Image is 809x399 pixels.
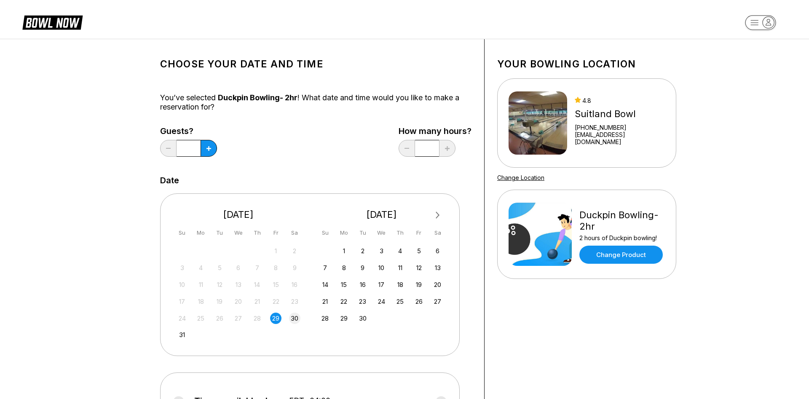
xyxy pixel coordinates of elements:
[214,296,225,307] div: Not available Tuesday, August 19th, 2025
[579,209,665,232] div: Duckpin Bowling- 2hr
[432,245,443,257] div: Choose Saturday, September 6th, 2025
[160,58,471,70] h1: Choose your Date and time
[579,234,665,241] div: 2 hours of Duckpin bowling!
[160,93,471,112] div: You’ve selected ! What date and time would you like to make a reservation for?
[432,227,443,238] div: Sa
[214,227,225,238] div: Tu
[160,176,179,185] label: Date
[394,296,406,307] div: Choose Thursday, September 25th, 2025
[432,279,443,290] div: Choose Saturday, September 20th, 2025
[319,313,331,324] div: Choose Sunday, September 28th, 2025
[252,262,263,273] div: Not available Thursday, August 7th, 2025
[214,313,225,324] div: Not available Tuesday, August 26th, 2025
[509,91,567,155] img: Suitland Bowl
[233,296,244,307] div: Not available Wednesday, August 20th, 2025
[289,313,300,324] div: Choose Saturday, August 30th, 2025
[289,227,300,238] div: Sa
[270,262,281,273] div: Not available Friday, August 8th, 2025
[357,296,368,307] div: Choose Tuesday, September 23rd, 2025
[399,126,471,136] label: How many hours?
[413,245,425,257] div: Choose Friday, September 5th, 2025
[177,313,188,324] div: Not available Sunday, August 24th, 2025
[497,58,676,70] h1: Your bowling location
[319,262,331,273] div: Choose Sunday, September 7th, 2025
[270,313,281,324] div: Choose Friday, August 29th, 2025
[177,329,188,340] div: Choose Sunday, August 31st, 2025
[431,209,445,222] button: Next Month
[252,227,263,238] div: Th
[177,279,188,290] div: Not available Sunday, August 10th, 2025
[376,296,387,307] div: Choose Wednesday, September 24th, 2025
[575,108,665,120] div: Suitland Bowl
[175,244,302,341] div: month 2025-08
[413,279,425,290] div: Choose Friday, September 19th, 2025
[575,124,665,131] div: [PHONE_NUMBER]
[319,296,331,307] div: Choose Sunday, September 21st, 2025
[316,209,447,220] div: [DATE]
[575,131,665,145] a: [EMAIL_ADDRESS][DOMAIN_NAME]
[319,244,445,324] div: month 2025-09
[319,279,331,290] div: Choose Sunday, September 14th, 2025
[289,262,300,273] div: Not available Saturday, August 9th, 2025
[177,296,188,307] div: Not available Sunday, August 17th, 2025
[338,245,350,257] div: Choose Monday, September 1st, 2025
[338,313,350,324] div: Choose Monday, September 29th, 2025
[233,262,244,273] div: Not available Wednesday, August 6th, 2025
[376,279,387,290] div: Choose Wednesday, September 17th, 2025
[394,227,406,238] div: Th
[195,279,206,290] div: Not available Monday, August 11th, 2025
[509,203,572,266] img: Duckpin Bowling- 2hr
[252,313,263,324] div: Not available Thursday, August 28th, 2025
[376,227,387,238] div: We
[338,227,350,238] div: Mo
[413,296,425,307] div: Choose Friday, September 26th, 2025
[579,246,663,264] a: Change Product
[432,262,443,273] div: Choose Saturday, September 13th, 2025
[357,279,368,290] div: Choose Tuesday, September 16th, 2025
[195,296,206,307] div: Not available Monday, August 18th, 2025
[394,245,406,257] div: Choose Thursday, September 4th, 2025
[357,313,368,324] div: Choose Tuesday, September 30th, 2025
[338,262,350,273] div: Choose Monday, September 8th, 2025
[376,262,387,273] div: Choose Wednesday, September 10th, 2025
[357,262,368,273] div: Choose Tuesday, September 9th, 2025
[233,279,244,290] div: Not available Wednesday, August 13th, 2025
[357,227,368,238] div: Tu
[160,126,217,136] label: Guests?
[173,209,304,220] div: [DATE]
[233,227,244,238] div: We
[338,296,350,307] div: Choose Monday, September 22nd, 2025
[394,279,406,290] div: Choose Thursday, September 18th, 2025
[413,227,425,238] div: Fr
[497,174,544,181] a: Change Location
[195,313,206,324] div: Not available Monday, August 25th, 2025
[233,313,244,324] div: Not available Wednesday, August 27th, 2025
[575,97,665,104] div: 4.8
[195,227,206,238] div: Mo
[218,93,297,102] span: Duckpin Bowling- 2hr
[289,245,300,257] div: Not available Saturday, August 2nd, 2025
[252,279,263,290] div: Not available Thursday, August 14th, 2025
[394,262,406,273] div: Choose Thursday, September 11th, 2025
[357,245,368,257] div: Choose Tuesday, September 2nd, 2025
[270,227,281,238] div: Fr
[413,262,425,273] div: Choose Friday, September 12th, 2025
[319,227,331,238] div: Su
[177,227,188,238] div: Su
[376,245,387,257] div: Choose Wednesday, September 3rd, 2025
[214,279,225,290] div: Not available Tuesday, August 12th, 2025
[252,296,263,307] div: Not available Thursday, August 21st, 2025
[289,279,300,290] div: Not available Saturday, August 16th, 2025
[270,296,281,307] div: Not available Friday, August 22nd, 2025
[338,279,350,290] div: Choose Monday, September 15th, 2025
[289,296,300,307] div: Not available Saturday, August 23rd, 2025
[270,279,281,290] div: Not available Friday, August 15th, 2025
[270,245,281,257] div: Not available Friday, August 1st, 2025
[195,262,206,273] div: Not available Monday, August 4th, 2025
[177,262,188,273] div: Not available Sunday, August 3rd, 2025
[432,296,443,307] div: Choose Saturday, September 27th, 2025
[214,262,225,273] div: Not available Tuesday, August 5th, 2025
